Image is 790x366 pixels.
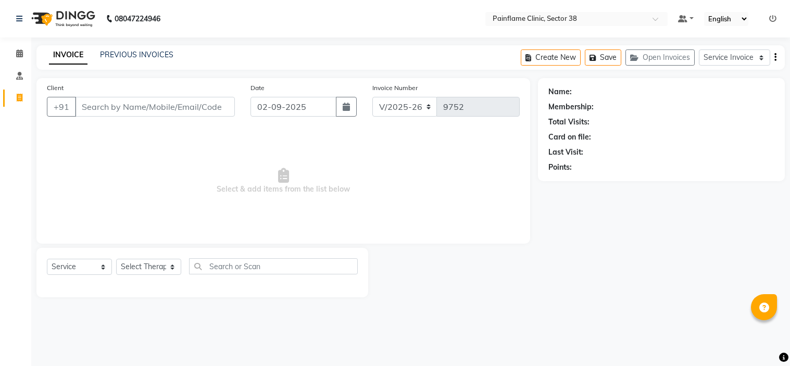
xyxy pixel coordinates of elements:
input: Search by Name/Mobile/Email/Code [75,97,235,117]
button: Save [585,49,621,66]
label: Client [47,83,64,93]
div: Membership: [548,102,594,112]
div: Total Visits: [548,117,590,128]
a: PREVIOUS INVOICES [100,50,173,59]
b: 08047224946 [115,4,160,33]
button: Open Invoices [625,49,695,66]
button: Create New [521,49,581,66]
input: Search or Scan [189,258,358,274]
a: INVOICE [49,46,87,65]
label: Date [250,83,265,93]
span: Select & add items from the list below [47,129,520,233]
div: Card on file: [548,132,591,143]
div: Name: [548,86,572,97]
label: Invoice Number [372,83,418,93]
button: +91 [47,97,76,117]
div: Last Visit: [548,147,583,158]
div: Points: [548,162,572,173]
iframe: chat widget [746,324,780,356]
img: logo [27,4,98,33]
